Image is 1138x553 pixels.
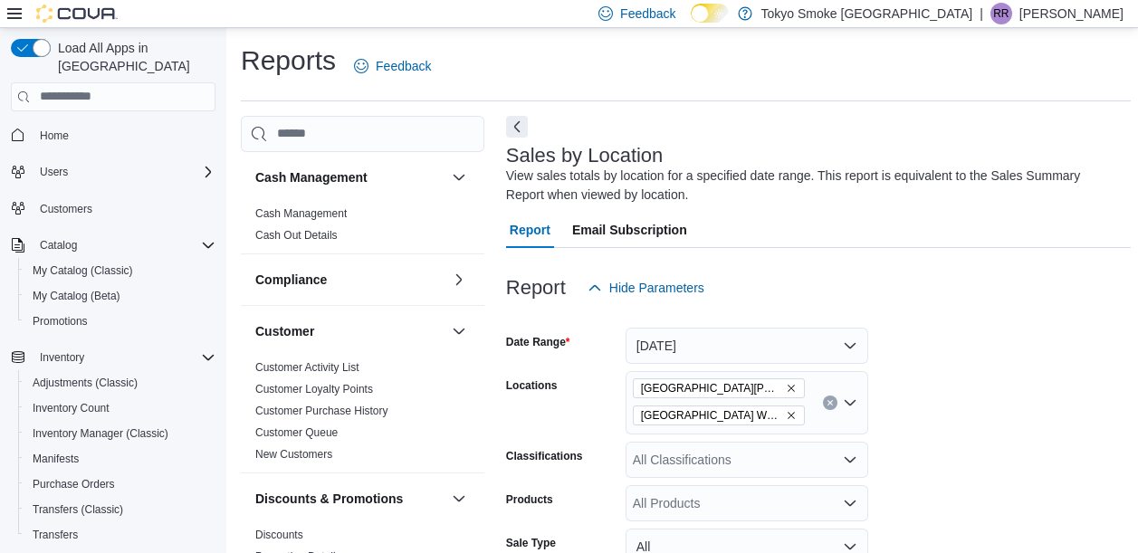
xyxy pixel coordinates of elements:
[572,212,687,248] span: Email Subscription
[241,203,484,253] div: Cash Management
[40,129,69,143] span: Home
[33,263,133,278] span: My Catalog (Classic)
[506,492,553,507] label: Products
[25,524,85,546] a: Transfers
[255,382,373,396] span: Customer Loyalty Points
[843,496,857,510] button: Open list of options
[633,378,805,398] span: London Byron Village
[980,3,983,24] p: |
[33,528,78,542] span: Transfers
[33,401,110,415] span: Inventory Count
[33,161,215,183] span: Users
[1019,3,1124,24] p: [PERSON_NAME]
[25,397,117,419] a: Inventory Count
[626,328,868,364] button: [DATE]
[510,212,550,248] span: Report
[506,536,556,550] label: Sale Type
[506,116,528,138] button: Next
[609,279,704,297] span: Hide Parameters
[25,310,95,332] a: Promotions
[255,383,373,396] a: Customer Loyalty Points
[633,405,805,425] span: London Wellington Corners
[448,167,470,188] button: Cash Management
[506,335,570,349] label: Date Range
[51,39,215,75] span: Load All Apps in [GEOGRAPHIC_DATA]
[40,202,92,216] span: Customers
[18,472,223,497] button: Purchase Orders
[506,145,664,167] h3: Sales by Location
[33,347,215,368] span: Inventory
[241,43,336,79] h1: Reports
[255,228,338,243] span: Cash Out Details
[25,524,215,546] span: Transfers
[255,529,303,541] a: Discounts
[25,499,215,520] span: Transfers (Classic)
[255,168,368,186] h3: Cash Management
[255,168,445,186] button: Cash Management
[4,159,223,185] button: Users
[255,528,303,542] span: Discounts
[580,270,712,306] button: Hide Parameters
[506,277,566,299] h3: Report
[33,477,115,491] span: Purchase Orders
[25,423,215,444] span: Inventory Manager (Classic)
[255,405,388,417] a: Customer Purchase History
[786,410,797,421] button: Remove London Wellington Corners from selection in this group
[25,499,130,520] a: Transfers (Classic)
[786,383,797,394] button: Remove London Byron Village from selection in this group
[33,426,168,441] span: Inventory Manager (Classic)
[36,5,118,23] img: Cova
[18,370,223,396] button: Adjustments (Classic)
[4,233,223,258] button: Catalog
[25,473,215,495] span: Purchase Orders
[255,229,338,242] a: Cash Out Details
[18,396,223,421] button: Inventory Count
[4,345,223,370] button: Inventory
[33,452,79,466] span: Manifests
[255,322,445,340] button: Customer
[33,198,100,220] a: Customers
[25,423,176,444] a: Inventory Manager (Classic)
[18,283,223,309] button: My Catalog (Beta)
[448,320,470,342] button: Customer
[25,448,86,470] a: Manifests
[33,347,91,368] button: Inventory
[4,195,223,222] button: Customers
[25,372,215,394] span: Adjustments (Classic)
[255,271,327,289] h3: Compliance
[255,322,314,340] h3: Customer
[691,23,692,24] span: Dark Mode
[25,448,215,470] span: Manifests
[255,206,347,221] span: Cash Management
[33,289,120,303] span: My Catalog (Beta)
[33,502,123,517] span: Transfers (Classic)
[25,372,145,394] a: Adjustments (Classic)
[25,397,215,419] span: Inventory Count
[641,406,782,424] span: [GEOGRAPHIC_DATA] Wellington Corners
[18,522,223,548] button: Transfers
[4,122,223,148] button: Home
[18,309,223,334] button: Promotions
[993,3,1009,24] span: RR
[691,4,729,23] input: Dark Mode
[33,234,84,256] button: Catalog
[620,5,675,23] span: Feedback
[33,125,76,147] a: Home
[33,124,215,147] span: Home
[18,258,223,283] button: My Catalog (Classic)
[241,357,484,472] div: Customer
[255,448,332,461] a: New Customers
[255,490,403,508] h3: Discounts & Promotions
[18,497,223,522] button: Transfers (Classic)
[33,197,215,220] span: Customers
[843,396,857,410] button: Open list of options
[40,350,84,365] span: Inventory
[25,285,128,307] a: My Catalog (Beta)
[843,453,857,467] button: Open list of options
[33,234,215,256] span: Catalog
[25,260,215,281] span: My Catalog (Classic)
[990,3,1012,24] div: Ryan Ridsdale
[255,404,388,418] span: Customer Purchase History
[506,378,558,393] label: Locations
[448,269,470,291] button: Compliance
